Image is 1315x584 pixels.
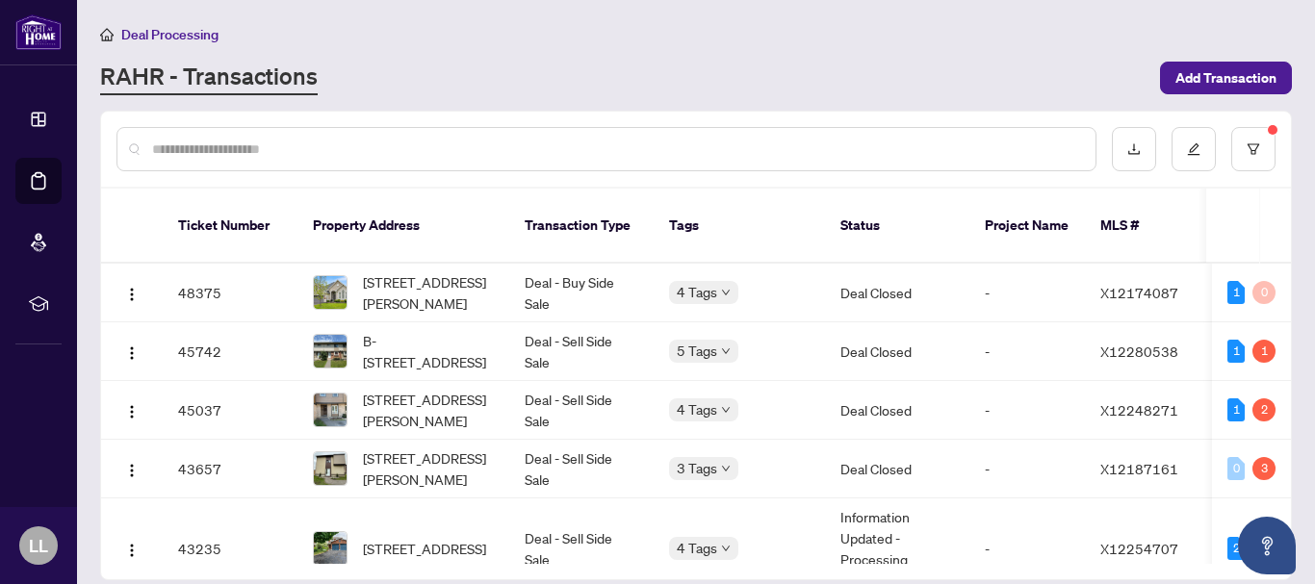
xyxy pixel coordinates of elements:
span: Deal Processing [121,26,219,43]
td: 45037 [163,381,297,440]
img: Logo [124,463,140,478]
span: X12187161 [1100,460,1178,477]
span: down [721,405,731,415]
span: X12280538 [1100,343,1178,360]
img: Logo [124,287,140,302]
span: 4 Tags [677,537,717,559]
span: [STREET_ADDRESS] [363,538,486,559]
button: Logo [116,336,147,367]
span: [STREET_ADDRESS][PERSON_NAME] [363,271,494,314]
td: Deal - Sell Side Sale [509,381,654,440]
th: MLS # [1085,189,1200,264]
span: Add Transaction [1175,63,1276,93]
th: Ticket Number [163,189,297,264]
span: download [1127,142,1141,156]
img: thumbnail-img [314,335,347,368]
span: down [721,346,731,356]
span: filter [1247,142,1260,156]
img: Logo [124,404,140,419]
a: RAHR - Transactions [100,61,318,95]
span: 4 Tags [677,281,717,303]
td: - [969,322,1085,381]
td: Deal Closed [825,381,969,440]
span: 5 Tags [677,340,717,362]
td: Deal - Sell Side Sale [509,322,654,381]
th: Tags [654,189,825,264]
td: Deal - Buy Side Sale [509,264,654,322]
span: down [721,544,731,553]
span: down [721,464,731,473]
td: 45742 [163,322,297,381]
td: Deal Closed [825,440,969,498]
span: edit [1187,142,1200,156]
img: Logo [124,543,140,558]
div: 0 [1227,457,1245,480]
td: 43657 [163,440,297,498]
div: 1 [1252,340,1276,363]
button: Logo [116,277,147,308]
span: X12254707 [1100,540,1178,557]
th: Transaction Type [509,189,654,264]
span: 4 Tags [677,398,717,420]
button: Logo [116,394,147,425]
img: logo [15,14,62,50]
button: Logo [116,453,147,484]
th: Project Name [969,189,1085,264]
span: 3 Tags [677,457,717,479]
th: Property Address [297,189,509,264]
div: 1 [1227,398,1245,421]
span: down [721,288,731,297]
span: [STREET_ADDRESS][PERSON_NAME] [363,389,494,431]
td: Deal - Sell Side Sale [509,440,654,498]
button: Open asap [1238,517,1296,574]
div: 0 [1252,281,1276,304]
div: 2 [1227,537,1245,560]
img: Logo [124,345,140,361]
div: 3 [1252,457,1276,480]
span: X12174087 [1100,284,1178,301]
img: thumbnail-img [314,452,347,485]
span: home [100,28,114,41]
img: thumbnail-img [314,532,347,565]
td: - [969,440,1085,498]
button: Add Transaction [1160,62,1292,94]
td: - [969,381,1085,440]
button: filter [1231,127,1276,171]
td: Deal Closed [825,322,969,381]
button: Logo [116,533,147,564]
div: 1 [1227,340,1245,363]
td: Deal Closed [825,264,969,322]
td: 48375 [163,264,297,322]
span: [STREET_ADDRESS][PERSON_NAME] [363,447,494,490]
span: B-[STREET_ADDRESS] [363,330,494,372]
div: 1 [1227,281,1245,304]
img: thumbnail-img [314,394,347,426]
button: edit [1172,127,1216,171]
button: download [1112,127,1156,171]
th: Status [825,189,969,264]
td: - [969,264,1085,322]
span: X12248271 [1100,401,1178,419]
div: 2 [1252,398,1276,421]
span: LL [29,532,48,559]
img: thumbnail-img [314,276,347,309]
